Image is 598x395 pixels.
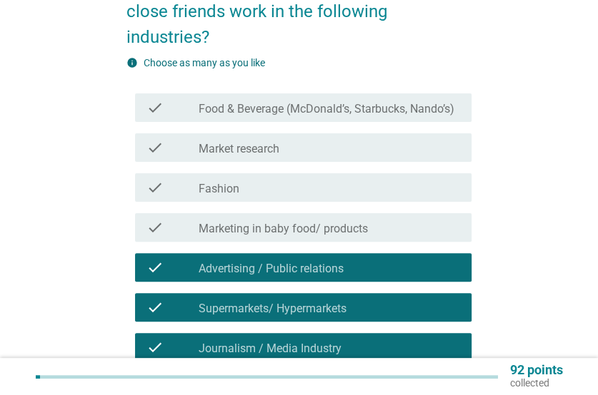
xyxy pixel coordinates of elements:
[509,364,562,376] p: 92 points
[126,57,138,68] i: info
[199,142,279,156] label: Market research
[146,139,164,156] i: check
[146,259,164,276] i: check
[199,342,342,356] label: Journalism / Media Industry
[199,262,344,276] label: Advertising / Public relations
[146,179,164,196] i: check
[199,102,454,116] label: Food & Beverage (McDonald’s, Starbucks, Nando’s)
[146,99,164,116] i: check
[146,339,164,356] i: check
[146,219,164,236] i: check
[509,376,562,389] p: collected
[199,222,368,236] label: Marketing in baby food/ products
[146,299,164,316] i: check
[199,182,239,196] label: Fashion
[199,302,347,316] label: Supermarkets/ Hypermarkets
[144,57,265,68] label: Choose as many as you like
